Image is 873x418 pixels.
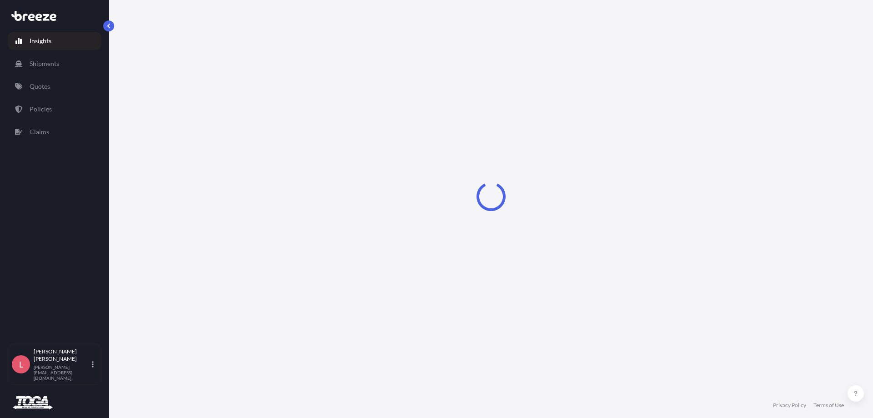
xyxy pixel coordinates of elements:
a: Insights [8,32,101,50]
img: organization-logo [11,396,54,410]
p: Shipments [30,59,59,68]
p: [PERSON_NAME] [PERSON_NAME] [34,348,90,363]
p: [PERSON_NAME][EMAIL_ADDRESS][DOMAIN_NAME] [34,364,90,381]
a: Shipments [8,55,101,73]
a: Privacy Policy [773,402,806,409]
a: Policies [8,100,101,118]
p: Policies [30,105,52,114]
p: Claims [30,127,49,136]
span: L [19,360,23,369]
a: Claims [8,123,101,141]
p: Quotes [30,82,50,91]
p: Insights [30,36,51,45]
a: Quotes [8,77,101,96]
a: Terms of Use [813,402,844,409]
